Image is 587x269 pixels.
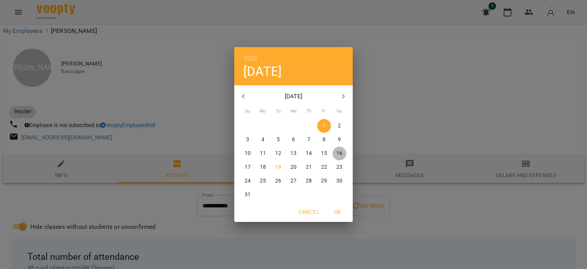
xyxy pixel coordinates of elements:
p: 31 [245,191,251,199]
button: 8 [317,133,331,147]
p: 14 [306,150,312,157]
button: 3 [241,133,255,147]
button: 17 [241,160,255,174]
p: 21 [306,163,312,171]
button: 10 [241,147,255,160]
button: 15 [317,147,331,160]
button: 27 [287,174,300,188]
p: 7 [307,136,310,143]
p: 15 [321,150,327,157]
p: 17 [245,163,251,171]
button: 2025 [243,53,258,64]
button: 12 [271,147,285,160]
span: Su [241,108,255,115]
button: 14 [302,147,316,160]
button: 21 [302,160,316,174]
button: 29 [317,174,331,188]
p: 28 [306,177,312,185]
button: 20 [287,160,300,174]
button: 9 [332,133,346,147]
p: [DATE] [253,92,335,101]
p: 13 [290,150,297,157]
p: 12 [275,150,281,157]
p: 8 [323,136,326,143]
button: 28 [302,174,316,188]
button: 2 [332,119,346,133]
span: Th [302,108,316,115]
button: 7 [302,133,316,147]
span: Cancel [298,207,319,217]
p: 10 [245,150,251,157]
button: 24 [241,174,255,188]
button: 11 [256,147,270,160]
p: 16 [336,150,342,157]
p: 30 [336,177,342,185]
p: 6 [292,136,295,143]
p: 26 [275,177,281,185]
button: 18 [256,160,270,174]
button: 25 [256,174,270,188]
button: 23 [332,160,346,174]
button: 22 [317,160,331,174]
p: 29 [321,177,327,185]
button: [DATE] [243,64,282,79]
button: OK [325,205,350,219]
p: 22 [321,163,327,171]
span: We [287,108,300,115]
p: 20 [290,163,297,171]
span: Sa [332,108,346,115]
p: 4 [261,136,264,143]
p: 27 [290,177,297,185]
p: 1 [323,122,326,130]
button: 16 [332,147,346,160]
p: 11 [260,150,266,157]
button: 30 [332,174,346,188]
span: Fr [317,108,331,115]
button: 19 [271,160,285,174]
p: 24 [245,177,251,185]
span: OK [328,207,347,217]
button: Cancel [295,205,322,219]
button: 4 [256,133,270,147]
p: 18 [260,163,266,171]
p: 23 [336,163,342,171]
p: 19 [275,163,281,171]
button: 26 [271,174,285,188]
p: 9 [338,136,341,143]
button: 1 [317,119,331,133]
p: 3 [246,136,249,143]
p: 2 [338,122,341,130]
button: 6 [287,133,300,147]
span: Tu [271,108,285,115]
span: Mo [256,108,270,115]
p: 5 [277,136,280,143]
button: 13 [287,147,300,160]
p: 25 [260,177,266,185]
button: 5 [271,133,285,147]
button: 31 [241,188,255,202]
